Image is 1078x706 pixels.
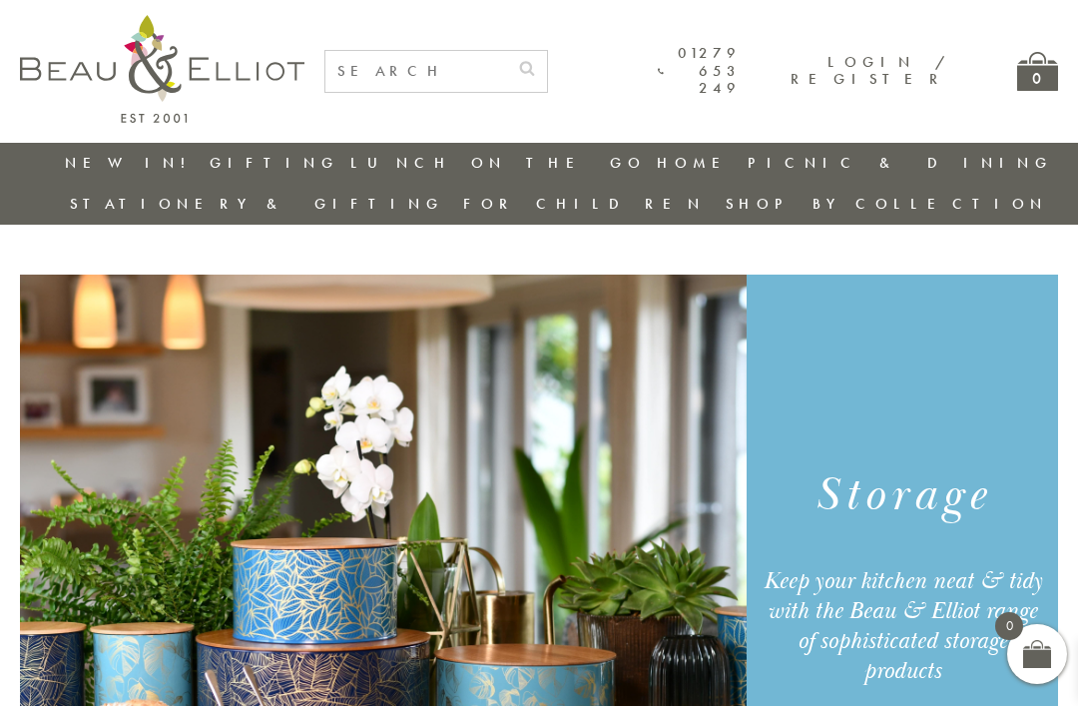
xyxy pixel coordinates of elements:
[20,15,304,123] img: logo
[726,194,1048,214] a: Shop by collection
[995,612,1023,640] span: 0
[210,153,339,173] a: Gifting
[763,566,1043,686] div: Keep your kitchen neat & tidy with the Beau & Elliot range of sophisticated storage products
[658,45,741,97] a: 01279 653 249
[70,194,444,214] a: Stationery & Gifting
[463,194,706,214] a: For Children
[1017,52,1058,91] a: 0
[748,153,1053,173] a: Picnic & Dining
[325,51,507,92] input: SEARCH
[65,153,199,173] a: New in!
[791,52,947,89] a: Login / Register
[763,465,1043,526] h1: Storage
[657,153,737,173] a: Home
[350,153,646,173] a: Lunch On The Go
